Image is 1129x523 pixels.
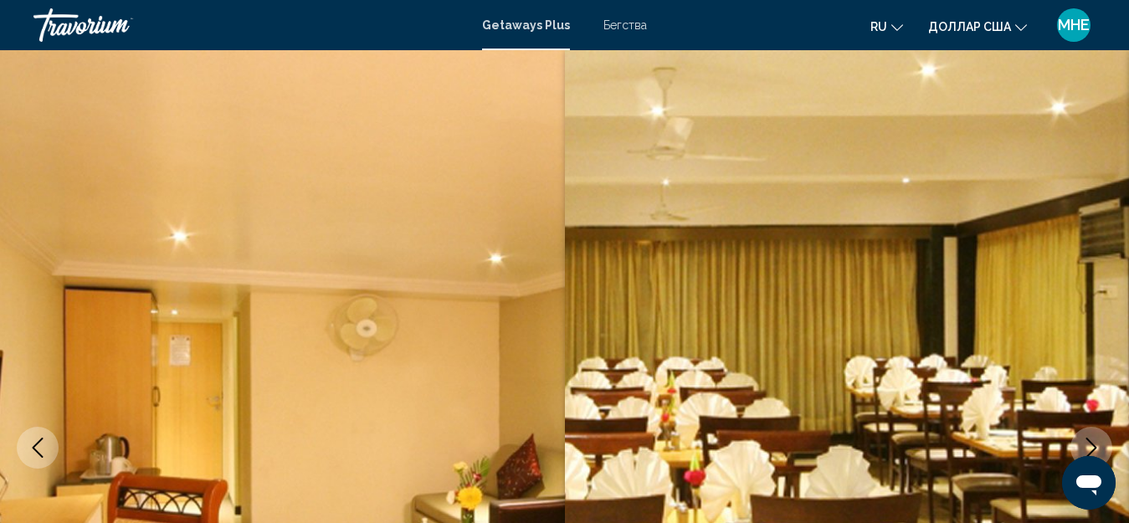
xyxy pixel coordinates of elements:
font: МНЕ [1058,16,1090,33]
button: Изменить валюту [928,14,1027,38]
button: Next image [1070,427,1112,469]
iframe: Кнопка запуска окна обмена сообщениями [1062,456,1116,510]
button: Меню пользователя [1052,8,1096,43]
button: Previous image [17,427,59,469]
button: Изменить язык [870,14,903,38]
a: Getaways Plus [482,18,570,32]
a: Травориум [33,8,465,42]
a: Бегства [603,18,647,32]
font: доллар США [928,20,1011,33]
font: ru [870,20,887,33]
